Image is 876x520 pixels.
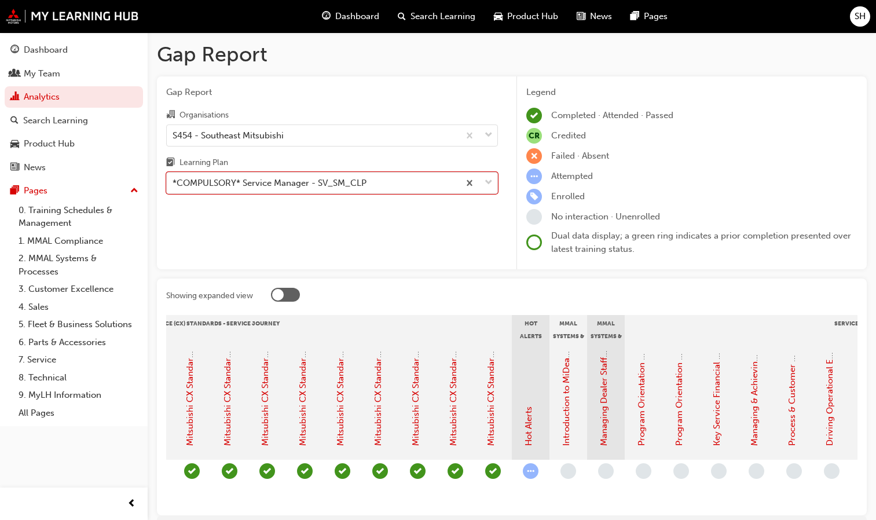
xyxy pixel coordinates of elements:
[14,232,143,250] a: 1. MMAL Compliance
[166,110,175,120] span: organisation-icon
[23,114,88,127] div: Search Learning
[561,325,571,446] a: Introduction to MiDealerAssist
[644,10,668,23] span: Pages
[5,86,143,108] a: Analytics
[551,171,593,181] span: Attempted
[526,189,542,204] span: learningRecordVerb_ENROLL-icon
[14,386,143,404] a: 9. MyLH Information
[6,9,139,24] img: mmal
[14,298,143,316] a: 4. Sales
[551,151,609,161] span: Failed · Absent
[410,10,475,23] span: Search Learning
[313,5,388,28] a: guage-iconDashboard
[485,463,501,479] span: learningRecordVerb_PASS-icon
[587,315,625,344] div: MMAL Systems & Processes - Management
[551,191,585,202] span: Enrolled
[388,5,485,28] a: search-iconSearch Learning
[512,315,549,344] div: Hot Alerts
[173,129,284,142] div: S454 - Southeast Mitsubishi
[157,42,867,67] h1: Gap Report
[14,369,143,387] a: 8. Technical
[599,305,609,446] a: Managing Dealer Staff SAP Records
[5,180,143,202] button: Pages
[526,148,542,164] span: learningRecordVerb_FAIL-icon
[259,463,275,479] span: learningRecordVerb_PASS-icon
[824,463,840,479] span: learningRecordVerb_NONE-icon
[711,463,727,479] span: learningRecordVerb_NONE-icon
[179,157,228,169] div: Learning Plan
[749,463,764,479] span: learningRecordVerb_NONE-icon
[448,463,463,479] span: learningRecordVerb_PASS-icon
[10,116,19,126] span: search-icon
[5,39,143,61] a: Dashboard
[24,137,75,151] div: Product Hub
[523,407,534,446] a: Hot Alerts
[24,161,46,174] div: News
[507,10,558,23] span: Product Hub
[577,9,585,24] span: news-icon
[590,10,612,23] span: News
[173,177,366,190] div: *COMPULSORY* Service Manager - SV_SM_CLP
[130,184,138,199] span: up-icon
[10,139,19,149] span: car-icon
[372,463,388,479] span: learningRecordVerb_PASS-icon
[551,130,586,141] span: Credited
[166,290,253,302] div: Showing expanded view
[10,45,19,56] span: guage-icon
[10,186,19,196] span: pages-icon
[179,109,229,121] div: Organisations
[636,463,651,479] span: learningRecordVerb_NONE-icon
[598,463,614,479] span: learningRecordVerb_NONE-icon
[5,157,143,178] a: News
[850,6,870,27] button: SH
[485,128,493,143] span: down-icon
[485,5,567,28] a: car-iconProduct Hub
[5,63,143,85] a: My Team
[549,315,587,344] div: MMAL Systems & Processes - General
[551,230,851,254] span: Dual data display; a green ring indicates a prior completion presented over latest training status.
[526,108,542,123] span: learningRecordVerb_COMPLETE-icon
[526,209,542,225] span: learningRecordVerb_NONE-icon
[14,334,143,351] a: 6. Parts & Accessories
[10,163,19,173] span: news-icon
[24,67,60,80] div: My Team
[14,202,143,232] a: 0. Training Schedules & Management
[560,463,576,479] span: learningRecordVerb_NONE-icon
[322,9,331,24] span: guage-icon
[127,497,136,511] span: prev-icon
[335,463,350,479] span: learningRecordVerb_PASS-icon
[14,351,143,369] a: 7. Service
[14,316,143,334] a: 5. Fleet & Business Solutions
[551,110,673,120] span: Completed · Attended · Passed
[10,69,19,79] span: people-icon
[494,9,503,24] span: car-icon
[631,9,639,24] span: pages-icon
[5,37,143,180] button: DashboardMy TeamAnalyticsSearch LearningProduct HubNews
[10,92,19,102] span: chart-icon
[222,463,237,479] span: learningRecordVerb_PASS-icon
[5,110,143,131] a: Search Learning
[621,5,677,28] a: pages-iconPages
[398,9,406,24] span: search-icon
[14,404,143,422] a: All Pages
[786,463,802,479] span: learningRecordVerb_NONE-icon
[551,211,660,222] span: No interaction · Unenrolled
[24,43,68,57] div: Dashboard
[485,175,493,191] span: down-icon
[335,10,379,23] span: Dashboard
[526,169,542,184] span: learningRecordVerb_ATTEMPT-icon
[567,5,621,28] a: news-iconNews
[166,158,175,169] span: learningplan-icon
[5,133,143,155] a: Product Hub
[410,463,426,479] span: learningRecordVerb_PASS-icon
[14,280,143,298] a: 3. Customer Excellence
[855,10,866,23] span: SH
[673,463,689,479] span: learningRecordVerb_NONE-icon
[166,86,498,99] span: Gap Report
[184,463,200,479] span: learningRecordVerb_PASS-icon
[297,463,313,479] span: learningRecordVerb_PASS-icon
[14,250,143,280] a: 2. MMAL Systems & Processes
[526,86,857,99] div: Legend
